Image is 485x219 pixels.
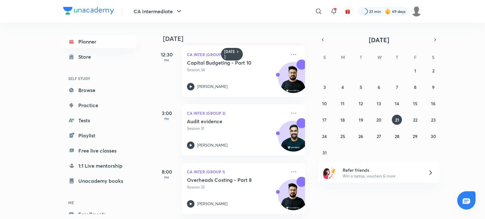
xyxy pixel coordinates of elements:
[63,50,136,63] a: Store
[278,66,308,96] img: Avatar
[341,84,344,90] abbr: August 4, 2025
[396,54,398,60] abbr: Thursday
[356,115,366,125] button: August 19, 2025
[338,98,348,108] button: August 11, 2025
[359,101,363,107] abbr: August 12, 2025
[340,133,345,139] abbr: August 25, 2025
[374,82,384,92] button: August 6, 2025
[432,84,434,90] abbr: August 9, 2025
[410,115,420,125] button: August 22, 2025
[187,60,266,66] h5: Capital Budgeting - Part 10
[392,115,402,125] button: August 21, 2025
[392,82,402,92] button: August 7, 2025
[63,7,114,16] a: Company Logo
[338,115,348,125] button: August 18, 2025
[63,197,136,208] h6: ME
[395,101,399,107] abbr: August 14, 2025
[360,54,362,60] abbr: Tuesday
[278,124,308,154] img: Avatar
[63,35,136,48] a: Planner
[431,133,436,139] abbr: August 30, 2025
[395,133,399,139] abbr: August 28, 2025
[322,117,326,123] abbr: August 17, 2025
[187,168,286,176] p: CA Inter (Group 1)
[154,109,179,117] h5: 3:00
[341,54,345,60] abbr: Monday
[187,126,286,131] p: Session 31
[322,150,327,156] abbr: August 31, 2025
[154,51,179,58] h5: 12:30
[414,84,416,90] abbr: August 8, 2025
[413,133,417,139] abbr: August 29, 2025
[224,49,235,59] h6: [DATE]
[345,9,350,14] img: avatar
[338,82,348,92] button: August 4, 2025
[63,129,136,142] a: Playlist
[320,82,330,92] button: August 3, 2025
[154,176,179,179] p: PM
[63,144,136,157] a: Free live classes
[376,117,381,123] abbr: August 20, 2025
[392,131,402,141] button: August 28, 2025
[187,67,286,73] p: Session 34
[432,54,434,60] abbr: Saturday
[343,173,420,179] p: Win a laptop, vouchers & more
[63,114,136,127] a: Tests
[63,84,136,96] a: Browse
[413,117,417,123] abbr: August 22, 2025
[392,98,402,108] button: August 14, 2025
[154,58,179,62] p: PM
[343,6,353,16] button: avatar
[343,167,420,173] h6: Refer friends
[377,54,382,60] abbr: Wednesday
[358,133,363,139] abbr: August 26, 2025
[323,84,326,90] abbr: August 3, 2025
[197,142,228,148] p: [PERSON_NAME]
[154,117,179,121] p: PM
[63,175,136,187] a: Unacademy books
[341,101,344,107] abbr: August 11, 2025
[374,98,384,108] button: August 13, 2025
[378,84,380,90] abbr: August 6, 2025
[320,115,330,125] button: August 17, 2025
[197,201,228,207] p: [PERSON_NAME]
[431,101,435,107] abbr: August 16, 2025
[322,133,327,139] abbr: August 24, 2025
[197,84,228,89] p: [PERSON_NAME]
[187,184,286,190] p: Session 32
[385,8,391,14] img: streak
[63,99,136,112] a: Practice
[374,115,384,125] button: August 20, 2025
[322,101,327,107] abbr: August 10, 2025
[340,117,345,123] abbr: August 18, 2025
[63,7,114,14] img: Company Logo
[360,84,362,90] abbr: August 5, 2025
[278,183,308,213] img: Avatar
[323,166,336,179] img: referral
[78,53,95,61] div: Store
[63,159,136,172] a: 1:1 Live mentorship
[428,66,438,76] button: August 2, 2025
[428,82,438,92] button: August 9, 2025
[359,117,363,123] abbr: August 19, 2025
[431,117,436,123] abbr: August 23, 2025
[356,131,366,141] button: August 26, 2025
[63,73,136,84] h6: SELF STUDY
[163,35,311,43] h4: [DATE]
[410,82,420,92] button: August 8, 2025
[187,177,266,183] h5: Overheads Costing - Part 8
[428,131,438,141] button: August 30, 2025
[187,51,286,58] p: CA Inter (Group 2)
[320,98,330,108] button: August 10, 2025
[187,118,266,124] h5: Audit evidence
[377,133,381,139] abbr: August 27, 2025
[130,5,187,18] button: CA Intermediate
[410,131,420,141] button: August 29, 2025
[154,168,179,176] h5: 8:00
[320,131,330,141] button: August 24, 2025
[187,109,286,117] p: CA Inter (Group 2)
[428,115,438,125] button: August 23, 2025
[327,35,431,44] button: [DATE]
[432,68,434,74] abbr: August 2, 2025
[411,6,422,17] img: dhanak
